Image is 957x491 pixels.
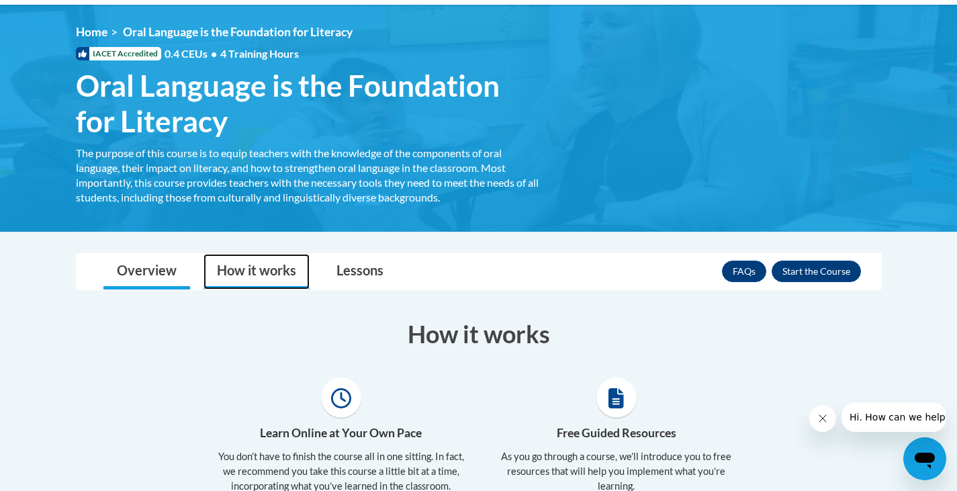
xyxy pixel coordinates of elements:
[772,261,861,282] button: Enroll
[76,25,107,39] a: Home
[76,68,539,139] span: Oral Language is the Foundation for Literacy
[76,47,161,60] span: IACET Accredited
[76,317,882,351] h3: How it works
[123,25,353,39] span: Oral Language is the Foundation for Literacy
[809,405,836,432] iframe: Close message
[841,402,946,432] iframe: Message from company
[323,254,397,289] a: Lessons
[203,254,310,289] a: How it works
[76,146,539,205] div: The purpose of this course is to equip teachers with the knowledge of the components of oral lang...
[489,425,744,442] h4: Free Guided Resources
[165,46,299,61] span: 0.4 CEUs
[103,254,190,289] a: Overview
[211,47,217,60] span: •
[220,47,299,60] span: 4 Training Hours
[214,425,469,442] h4: Learn Online at Your Own Pace
[8,9,109,20] span: Hi. How can we help?
[903,437,946,480] iframe: Button to launch messaging window
[722,261,766,282] a: FAQs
